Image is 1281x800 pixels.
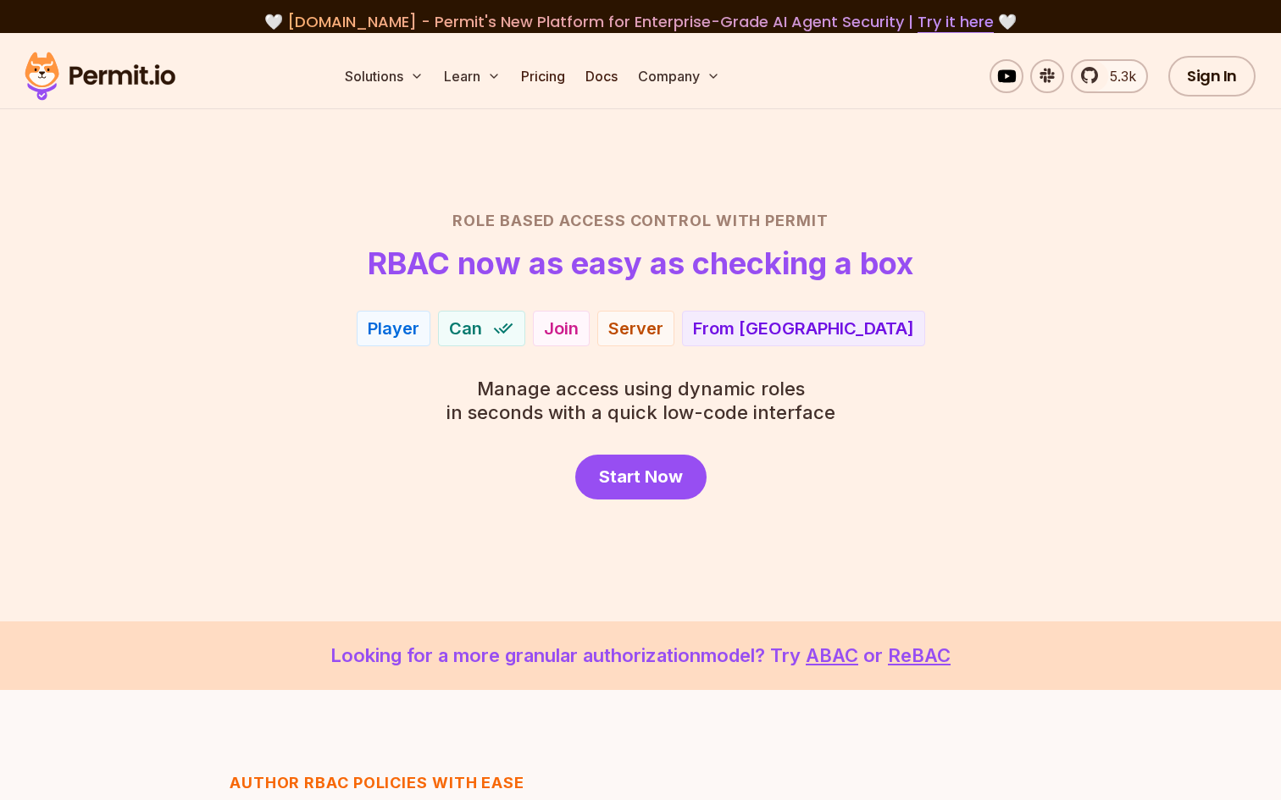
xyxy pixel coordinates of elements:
[437,59,507,93] button: Learn
[287,11,994,32] span: [DOMAIN_NAME] - Permit's New Platform for Enterprise-Grade AI Agent Security |
[631,59,727,93] button: Company
[41,10,1240,34] div: 🤍 🤍
[693,317,914,340] div: From [GEOGRAPHIC_DATA]
[608,317,663,340] div: Server
[579,59,624,93] a: Docs
[446,377,835,400] span: Manage access using dynamic roles
[338,59,430,93] button: Solutions
[1168,56,1256,97] a: Sign In
[41,642,1240,670] p: Looking for a more granular authorization model? Try or
[806,644,858,666] a: ABAC
[368,246,913,280] h1: RBAC now as easy as checking a box
[230,771,692,795] h3: Author RBAC POLICIES with EASE
[599,465,683,488] span: Start Now
[544,317,579,340] div: Join
[575,455,707,499] a: Start Now
[17,47,183,105] img: Permit logo
[716,209,829,233] span: with Permit
[918,11,994,33] a: Try it here
[446,377,835,424] p: in seconds with a quick low-code interface
[449,317,482,340] span: Can
[368,317,419,340] div: Player
[1100,66,1136,86] span: 5.3k
[47,209,1234,233] h2: Role Based Access Control
[888,644,951,666] a: ReBAC
[514,59,572,93] a: Pricing
[1071,59,1148,93] a: 5.3k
